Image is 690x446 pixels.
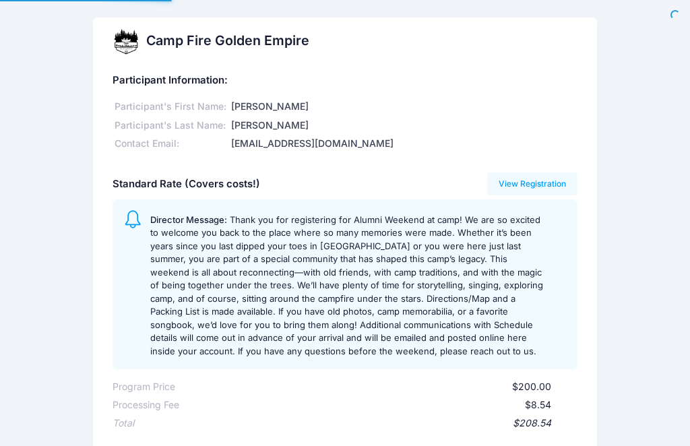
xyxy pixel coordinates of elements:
span: Thank you for registering for Alumni Weekend at camp! We are so excited to welcome you back to th... [150,214,543,356]
div: $8.54 [179,398,551,412]
div: [PERSON_NAME] [229,100,578,114]
div: Total [113,416,134,431]
div: Participant's First Name: [113,100,229,114]
div: [EMAIL_ADDRESS][DOMAIN_NAME] [229,137,578,151]
div: Processing Fee [113,398,179,412]
h5: Participant Information: [113,75,577,87]
div: Participant's Last Name: [113,119,229,133]
div: [PERSON_NAME] [229,119,578,133]
h5: Standard Rate (Covers costs!) [113,179,260,191]
h2: Camp Fire Golden Empire [146,33,309,49]
div: Contact Email: [113,137,229,151]
div: Program Price [113,380,175,394]
a: View Registration [487,172,578,195]
span: $200.00 [512,381,551,392]
span: Director Message: [150,214,227,225]
div: $208.54 [134,416,551,431]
